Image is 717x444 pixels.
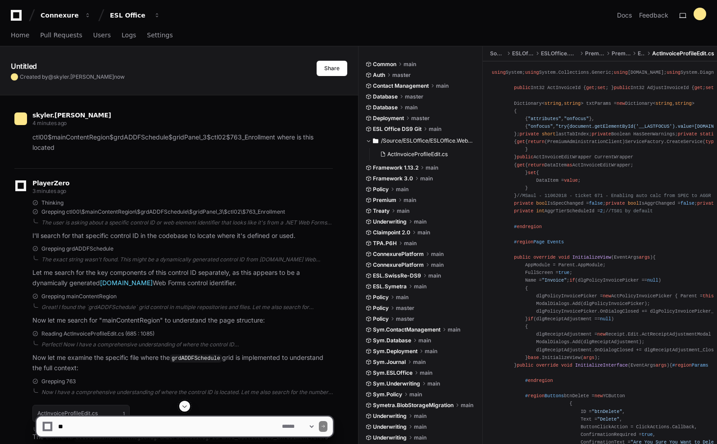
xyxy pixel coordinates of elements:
span: this [703,293,714,299]
span: EventArgs [614,255,650,260]
span: skyler.[PERSON_NAME] [32,112,111,119]
span: Grepping ctl00\$mainContentRegion\$grdADDFSchedule\$gridPanel_3\$ctl02\$763_Enrollment [41,208,285,215]
span: new [617,101,625,106]
span: Source [490,50,505,57]
span: private [678,131,697,137]
span: TPA.P6H [373,240,397,247]
span: main [409,391,422,398]
span: string [656,101,672,106]
span: main [404,197,416,204]
span: Policy [373,305,389,312]
span: region [517,239,533,245]
span: Grepping grdADDFSchedule [41,245,113,252]
span: static [700,131,717,137]
span: main [414,283,427,290]
span: master [396,305,414,312]
span: ESLOffice.WebUI [541,50,578,57]
span: Thinking [41,199,64,206]
span: main [427,380,440,387]
span: false [681,201,694,206]
span: Treaty [373,207,390,215]
span: args [656,363,667,368]
span: Premium [585,50,604,57]
span: main [405,104,417,111]
span: override [536,363,558,368]
span: //TS01 by default [606,208,653,214]
span: Sym.ESLOffice [373,369,413,377]
span: master [392,72,411,79]
span: Pull Requests [40,32,82,38]
span: main [426,164,438,171]
span: Framework 1.13.2 [373,164,418,171]
span: Sym.Policy [373,391,402,398]
a: Settings [147,25,172,46]
span: override [533,255,555,260]
span: Sym.Database [373,337,411,344]
span: public [517,154,533,160]
span: main [414,218,427,225]
span: main [396,186,408,193]
span: return [528,162,545,168]
button: ESL Office [106,7,164,23]
span: Sym.Journal [373,359,406,366]
span: ESLOffice [512,50,534,57]
span: main [404,61,416,68]
p: ctl00$mainContentRegion$grdADDFSchedule$gridPanel_3$ctl02$763_Enrollment where is this located [32,132,333,153]
a: Pull Requests [40,25,82,46]
span: master [405,93,423,100]
span: PlayerZero [32,180,69,186]
span: Sym.Deployment [373,348,417,355]
span: main [420,369,432,377]
span: using [614,70,628,75]
span: string [675,101,692,106]
span: private [592,131,611,137]
span: main [404,240,417,247]
span: region [675,363,692,368]
span: 3 minutes ago [32,188,66,194]
span: 2 [600,208,603,214]
span: null [600,316,611,322]
span: Logs [122,32,136,38]
span: Sym.Underwriting [373,380,420,387]
span: Reading ActInvoiceProfileEdit.cs (685 : 1085) [41,330,154,337]
span: EventArgs [631,363,667,368]
span: Premium [373,197,396,204]
span: false [589,201,603,206]
span: ESL Office DS9 Git [373,126,422,133]
span: string [564,101,581,106]
div: Now I have a comprehensive understanding of where the control ID is located. Let me also search f... [41,389,333,396]
span: null [647,278,658,283]
span: ESL.SwissRe-DS9 [373,272,421,279]
span: using [525,70,539,75]
div: Great! I found the `grdADDFSchedule` grid control in multiple repositories and files. Let me also... [41,304,333,311]
a: Home [11,25,29,46]
span: new [597,332,605,337]
a: [DOMAIN_NAME] [100,279,153,287]
span: get [517,162,525,168]
span: "attributes" [528,116,561,121]
span: Auth [373,72,385,79]
span: ConnexurePlatform [373,261,424,269]
div: ESL Office [110,11,149,20]
h1: Untitled [11,61,37,72]
span: main [397,207,409,215]
span: main [431,261,444,269]
span: Grepping mainContentRegion [41,293,117,300]
span: set [528,170,536,175]
span: 4 minutes ago [32,120,67,126]
button: /Source/ESLOffice/ESLOffice.WebUI/Premium/Premium/Edit [366,134,476,148]
span: main [428,272,441,279]
span: "onfocus" [528,124,553,129]
span: ( ) [514,255,653,260]
span: Settings [147,32,172,38]
span: Contact Management [373,82,429,90]
span: base [528,355,539,360]
span: public [514,85,531,90]
div: The user is asking about a specific control ID or web element identifier that looks like it's fro... [41,219,333,226]
span: "onfocus" [564,116,589,121]
span: void [561,363,572,368]
span: # [514,224,542,229]
span: value [564,178,578,183]
span: main [448,326,460,333]
span: # Buttons [525,393,564,399]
